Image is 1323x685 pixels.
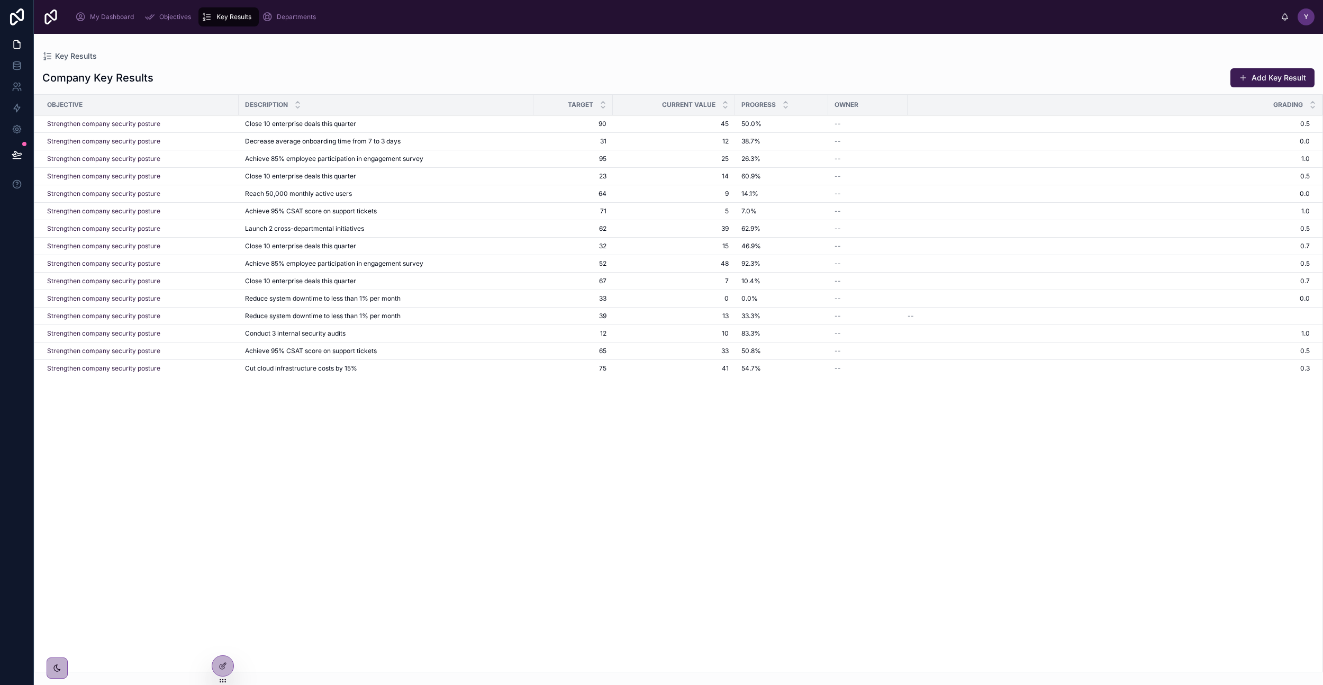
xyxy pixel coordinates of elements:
[47,224,160,233] a: Strengthen company security posture
[741,242,761,250] span: 46.9%
[741,312,760,320] span: 33.3%
[47,329,160,338] a: Strengthen company security posture
[47,242,160,250] a: Strengthen company security posture
[540,277,606,285] span: 67
[741,347,761,355] span: 50.8%
[908,120,1310,128] a: 0.5
[47,347,160,355] span: Strengthen company security posture
[245,101,288,109] span: Description
[741,364,761,373] span: 54.7%
[835,347,841,355] span: --
[540,312,606,320] span: 39
[741,294,758,303] span: 0.0%
[245,137,527,146] a: Decrease average onboarding time from 7 to 3 days
[245,277,356,285] span: Close 10 enterprise deals this quarter
[540,120,606,128] a: 90
[741,190,758,198] span: 14.1%
[619,137,729,146] span: 12
[198,7,259,26] a: Key Results
[908,224,1310,233] a: 0.5
[741,364,822,373] a: 54.7%
[741,120,822,128] a: 50.0%
[47,312,160,320] a: Strengthen company security posture
[47,277,232,285] a: Strengthen company security posture
[245,224,364,233] span: Launch 2 cross-departmental initiatives
[908,364,1310,373] a: 0.3
[47,155,232,163] a: Strengthen company security posture
[835,207,841,215] span: --
[741,329,822,338] a: 83.3%
[245,312,401,320] span: Reduce system downtime to less than 1% per month
[47,329,232,338] a: Strengthen company security posture
[540,137,606,146] span: 31
[741,242,822,250] a: 46.9%
[245,294,401,303] span: Reduce system downtime to less than 1% per month
[540,329,606,338] a: 12
[908,190,1310,198] a: 0.0
[835,312,901,320] a: --
[245,155,527,163] a: Achieve 85% employee participation in engagement survey
[72,7,141,26] a: My Dashboard
[662,101,715,109] span: Current Value
[245,137,401,146] span: Decrease average onboarding time from 7 to 3 days
[908,155,1310,163] a: 1.0
[47,120,160,128] a: Strengthen company security posture
[619,190,729,198] span: 9
[47,224,232,233] a: Strengthen company security posture
[835,329,841,338] span: --
[245,242,356,250] span: Close 10 enterprise deals this quarter
[619,364,729,373] a: 41
[908,172,1310,181] span: 0.5
[619,312,729,320] a: 13
[540,172,606,181] a: 23
[835,277,841,285] span: --
[245,242,527,250] a: Close 10 enterprise deals this quarter
[245,364,527,373] a: Cut cloud infrastructure costs by 15%
[619,329,729,338] a: 10
[245,277,527,285] a: Close 10 enterprise deals this quarter
[835,277,901,285] a: --
[540,190,606,198] span: 64
[568,101,593,109] span: Target
[141,7,198,26] a: Objectives
[245,190,352,198] span: Reach 50,000 monthly active users
[47,172,160,181] a: Strengthen company security posture
[47,364,232,373] a: Strengthen company security posture
[619,277,729,285] a: 7
[741,259,760,268] span: 92.3%
[835,242,841,250] span: --
[245,259,423,268] span: Achieve 85% employee participation in engagement survey
[835,294,841,303] span: --
[540,259,606,268] a: 52
[835,347,901,355] a: --
[741,155,760,163] span: 26.3%
[259,7,323,26] a: Departments
[741,137,822,146] a: 38.7%
[741,312,822,320] a: 33.3%
[540,242,606,250] a: 32
[42,8,59,25] img: App logo
[47,137,160,146] span: Strengthen company security posture
[47,155,160,163] span: Strengthen company security posture
[908,294,1310,303] span: 0.0
[908,242,1310,250] a: 0.7
[908,329,1310,338] span: 1.0
[908,259,1310,268] span: 0.5
[741,277,760,285] span: 10.4%
[245,190,527,198] a: Reach 50,000 monthly active users
[540,155,606,163] span: 95
[741,155,822,163] a: 26.3%
[835,207,901,215] a: --
[47,190,232,198] a: Strengthen company security posture
[619,172,729,181] a: 14
[47,172,232,181] a: Strengthen company security posture
[619,120,729,128] span: 45
[47,259,232,268] a: Strengthen company security posture
[245,347,527,355] a: Achieve 95% CSAT score on support tickets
